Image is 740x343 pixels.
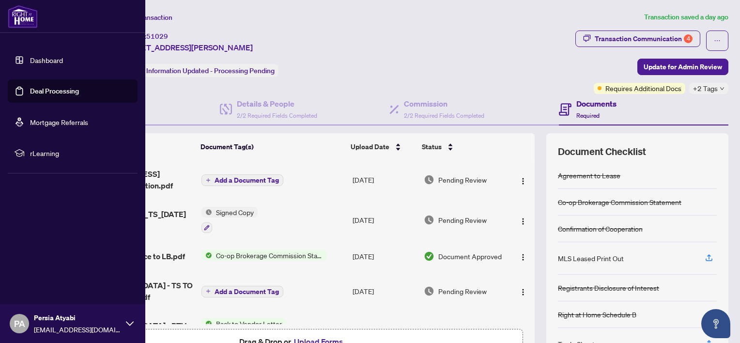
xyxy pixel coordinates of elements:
[684,34,693,43] div: 4
[14,317,25,330] span: PA
[644,12,728,23] article: Transaction saved a day ago
[8,5,38,28] img: logo
[424,251,434,262] img: Document Status
[424,215,434,225] img: Document Status
[515,283,531,299] button: Logo
[237,112,317,119] span: 2/2 Required Fields Completed
[595,31,693,47] div: Transaction Communication
[146,32,168,41] span: 51029
[201,174,283,187] button: Add a Document Tag
[558,170,620,181] div: Agreement to Lease
[34,324,121,335] span: [EMAIL_ADDRESS][DOMAIN_NAME]
[558,145,646,158] span: Document Checklist
[422,141,442,152] span: Status
[212,250,327,261] span: Co-op Brokerage Commission Statement
[201,318,212,329] img: Status Icon
[720,86,725,91] span: down
[404,112,484,119] span: 2/2 Required Fields Completed
[212,207,258,218] span: Signed Copy
[146,66,275,75] span: Information Updated - Processing Pending
[201,285,283,297] button: Add a Document Tag
[351,141,389,152] span: Upload Date
[206,289,211,294] span: plus
[605,83,681,94] span: Requires Additional Docs
[201,207,212,218] img: Status Icon
[349,241,420,272] td: [DATE]
[206,178,211,183] span: plus
[515,249,531,264] button: Logo
[576,112,600,119] span: Required
[120,42,253,53] span: [STREET_ADDRESS][PERSON_NAME]
[201,250,212,261] img: Status Icon
[519,288,527,296] img: Logo
[424,286,434,296] img: Document Status
[197,133,347,160] th: Document Tag(s)
[693,83,718,94] span: +2 Tags
[201,286,283,297] button: Add a Document Tag
[558,223,643,234] div: Confirmation of Cooperation
[575,31,700,47] button: Transaction Communication4
[558,309,636,320] div: Right at Home Schedule B
[714,37,721,44] span: ellipsis
[201,250,327,261] button: Status IconCo-op Brokerage Commission Statement
[418,133,507,160] th: Status
[30,118,88,126] a: Mortgage Referrals
[237,98,317,109] h4: Details & People
[438,215,487,225] span: Pending Review
[424,174,434,185] img: Document Status
[519,177,527,185] img: Logo
[558,197,681,207] div: Co-op Brokerage Commission Statement
[637,59,728,75] button: Update for Admin Review
[519,218,527,225] img: Logo
[201,207,258,233] button: Status IconSigned Copy
[515,212,531,228] button: Logo
[519,253,527,261] img: Logo
[349,199,420,241] td: [DATE]
[349,272,420,311] td: [DATE]
[120,64,278,77] div: Status:
[438,286,487,296] span: Pending Review
[644,59,722,75] span: Update for Admin Review
[347,133,418,160] th: Upload Date
[349,160,420,199] td: [DATE]
[558,253,624,264] div: MLS Leased Print Out
[558,282,659,293] div: Registrants Disclosure of Interest
[34,312,121,323] span: Persia Atyabi
[404,98,484,109] h4: Commission
[30,148,131,158] span: rLearning
[121,13,172,22] span: View Transaction
[701,309,730,338] button: Open asap
[515,172,531,187] button: Logo
[30,56,63,64] a: Dashboard
[215,177,279,184] span: Add a Document Tag
[438,251,502,262] span: Document Approved
[212,318,286,329] span: Back to Vendor Letter
[30,87,79,95] a: Deal Processing
[576,98,617,109] h4: Documents
[201,174,283,186] button: Add a Document Tag
[215,288,279,295] span: Add a Document Tag
[438,174,487,185] span: Pending Review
